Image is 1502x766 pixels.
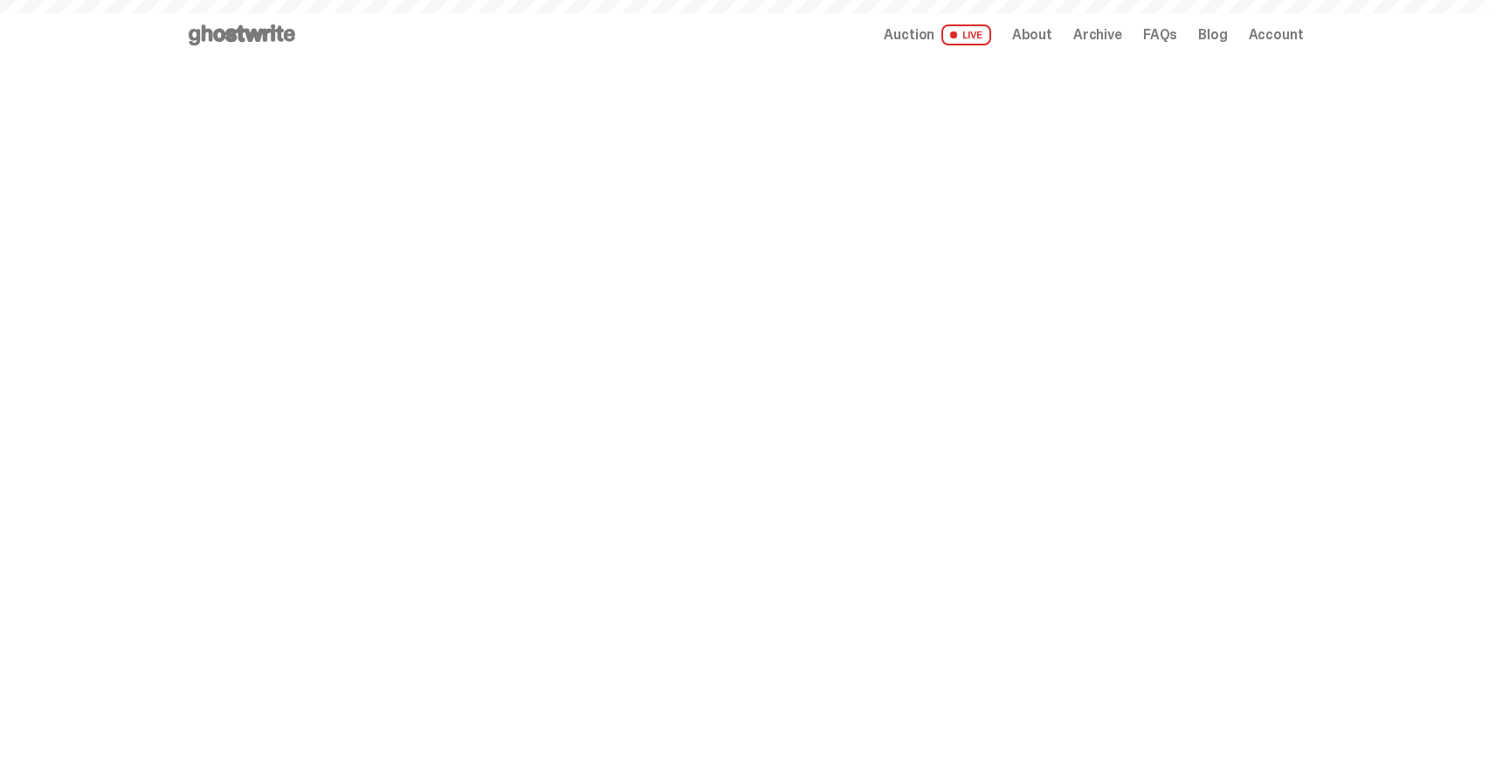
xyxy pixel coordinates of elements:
a: Auction LIVE [884,24,990,45]
span: Auction [884,28,934,42]
span: LIVE [941,24,991,45]
a: Archive [1073,28,1122,42]
a: About [1012,28,1052,42]
a: Account [1249,28,1304,42]
a: FAQs [1143,28,1177,42]
a: Blog [1198,28,1227,42]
